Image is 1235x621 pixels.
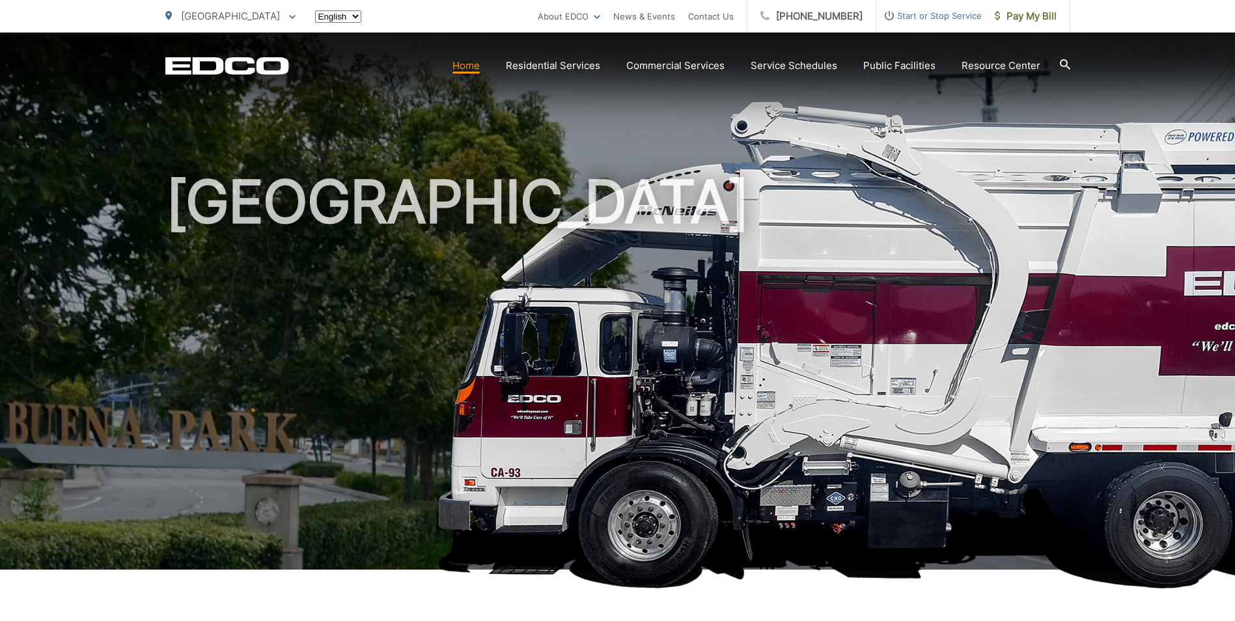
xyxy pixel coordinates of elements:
a: Resource Center [962,58,1040,74]
a: Residential Services [506,58,600,74]
a: About EDCO [538,8,600,24]
a: Contact Us [688,8,734,24]
a: Public Facilities [863,58,936,74]
span: [GEOGRAPHIC_DATA] [181,10,280,22]
a: News & Events [613,8,675,24]
a: Service Schedules [751,58,837,74]
a: Commercial Services [626,58,725,74]
a: EDCD logo. Return to the homepage. [165,57,289,75]
h1: [GEOGRAPHIC_DATA] [165,169,1070,581]
span: Pay My Bill [995,8,1057,24]
a: Home [452,58,480,74]
select: Select a language [315,10,361,23]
